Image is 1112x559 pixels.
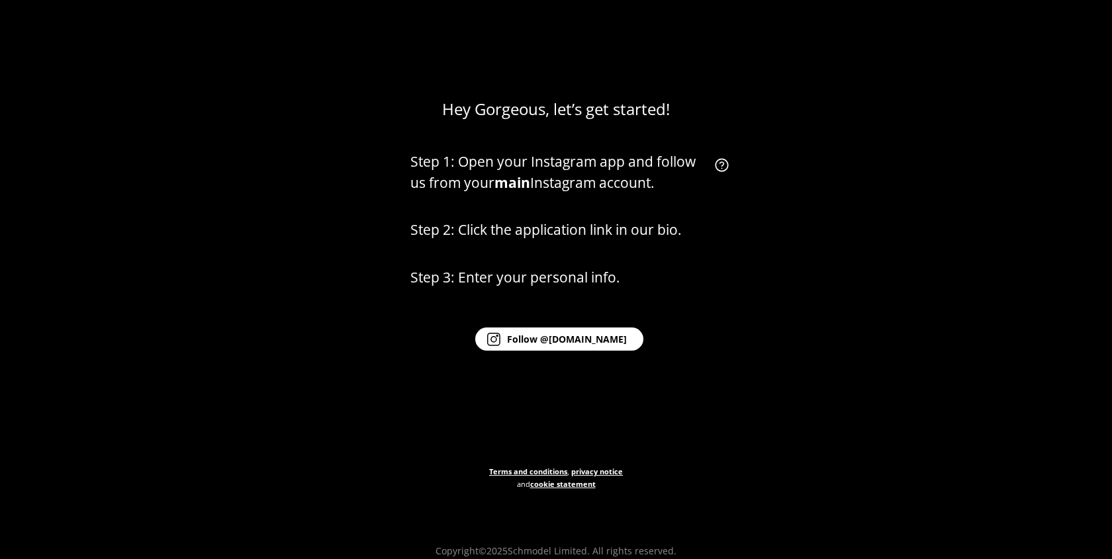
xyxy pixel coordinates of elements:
[494,173,530,192] strong: main
[410,267,735,288] p: Step 3: Enter your personal info.
[530,479,596,489] a: cookie statement
[507,333,627,345] tspan: Follow @[DOMAIN_NAME]
[489,466,567,476] a: Terms and conditions
[436,544,676,558] p: Copyright© 2025 Schmodel Limited. All rights reserved.
[489,465,623,530] p: , and
[571,466,623,476] a: privacy notice
[442,99,670,118] div: Hey Gorgeous, let’s get started!
[410,151,708,193] p: Step 1: Open your Instagram app and follow us from your Instagram account.
[410,220,735,241] p: Step 2: Click the application link in our bio.
[410,327,735,351] a: Follow @[DOMAIN_NAME]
